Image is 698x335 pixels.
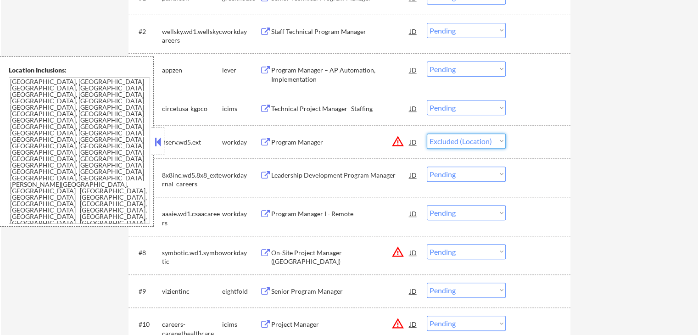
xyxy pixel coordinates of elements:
[139,320,155,329] div: #10
[271,66,410,84] div: Program Manager – AP Automation, Implementation
[162,248,222,266] div: symbotic.wd1.symbotic
[162,287,222,296] div: vizientinc
[162,27,222,45] div: wellsky.wd1.wellskycareers
[222,104,260,113] div: icims
[222,66,260,75] div: lever
[271,320,410,329] div: Project Manager
[391,135,404,148] button: warning_amber
[271,287,410,296] div: Senior Program Manager
[222,248,260,257] div: workday
[139,248,155,257] div: #8
[271,27,410,36] div: Staff Technical Program Manager
[409,100,418,117] div: JD
[409,316,418,332] div: JD
[222,209,260,218] div: workday
[222,138,260,147] div: workday
[222,171,260,180] div: workday
[162,66,222,75] div: appzen
[271,171,410,180] div: Leadership Development Program Manager
[271,248,410,266] div: On-Site Project Manager ([GEOGRAPHIC_DATA])
[162,171,222,189] div: 8x8inc.wd5.8x8_external_careers
[271,104,410,113] div: Technical Project Manager- Staffing
[409,167,418,183] div: JD
[9,66,150,75] div: Location Inclusions:
[409,205,418,222] div: JD
[271,209,410,218] div: Program Manager I - Remote
[162,138,222,147] div: fiserv.wd5.ext
[222,287,260,296] div: eightfold
[139,27,155,36] div: #2
[162,104,222,113] div: circetusa-kgpco
[162,209,222,227] div: aaaie.wd1.csaacareers
[222,320,260,329] div: icims
[409,134,418,150] div: JD
[409,244,418,261] div: JD
[222,27,260,36] div: workday
[409,23,418,39] div: JD
[409,61,418,78] div: JD
[391,246,404,258] button: warning_amber
[391,317,404,330] button: warning_amber
[409,283,418,299] div: JD
[139,287,155,296] div: #9
[271,138,410,147] div: Program Manager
